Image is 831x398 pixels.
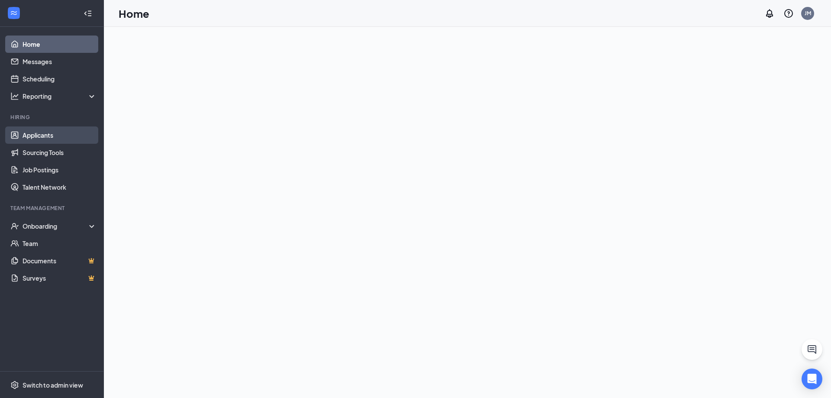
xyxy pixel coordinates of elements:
a: DocumentsCrown [23,252,97,269]
svg: QuestionInfo [783,8,794,19]
div: Team Management [10,204,95,212]
a: Home [23,36,97,53]
a: Applicants [23,126,97,144]
svg: Analysis [10,92,19,100]
div: JM [805,10,811,17]
svg: Notifications [764,8,775,19]
a: Messages [23,53,97,70]
svg: Settings [10,381,19,389]
button: ChatActive [802,339,822,360]
div: Hiring [10,113,95,121]
a: Scheduling [23,70,97,87]
div: Reporting [23,92,97,100]
a: SurveysCrown [23,269,97,287]
a: Job Postings [23,161,97,178]
div: Switch to admin view [23,381,83,389]
div: Onboarding [23,222,89,230]
svg: ChatActive [807,344,817,355]
a: Sourcing Tools [23,144,97,161]
h1: Home [119,6,149,21]
a: Team [23,235,97,252]
svg: UserCheck [10,222,19,230]
a: Talent Network [23,178,97,196]
div: Open Intercom Messenger [802,369,822,389]
svg: WorkstreamLogo [10,9,18,17]
svg: Collapse [84,9,92,18]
